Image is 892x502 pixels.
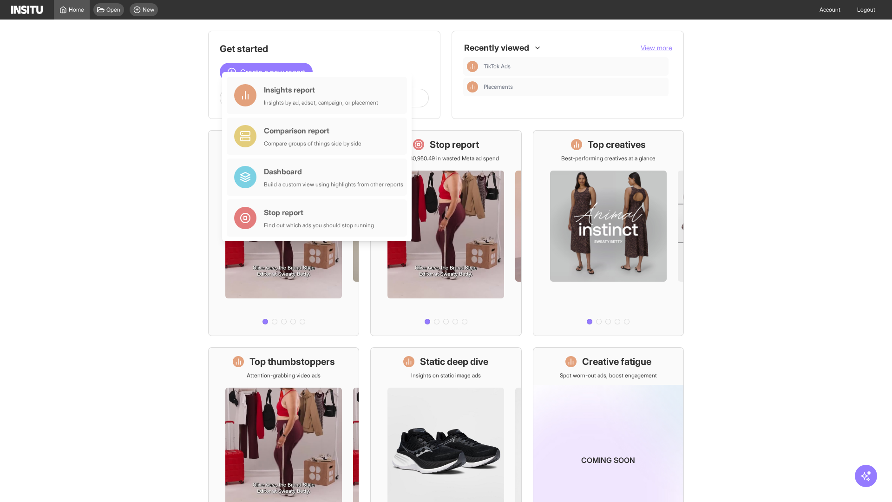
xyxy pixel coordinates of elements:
[143,6,154,13] span: New
[411,372,481,379] p: Insights on static image ads
[240,66,305,78] span: Create a new report
[393,155,499,162] p: Save £30,950.49 in wasted Meta ad spend
[69,6,84,13] span: Home
[641,44,672,52] span: View more
[264,84,378,95] div: Insights report
[420,355,488,368] h1: Static deep dive
[641,43,672,53] button: View more
[467,81,478,92] div: Insights
[588,138,646,151] h1: Top creatives
[11,6,43,14] img: Logo
[430,138,479,151] h1: Stop report
[561,155,656,162] p: Best-performing creatives at a glance
[106,6,120,13] span: Open
[484,83,665,91] span: Placements
[208,130,359,336] a: What's live nowSee all active ads instantly
[264,222,374,229] div: Find out which ads you should stop running
[249,355,335,368] h1: Top thumbstoppers
[264,99,378,106] div: Insights by ad, adset, campaign, or placement
[264,140,361,147] div: Compare groups of things side by side
[370,130,521,336] a: Stop reportSave £30,950.49 in wasted Meta ad spend
[264,125,361,136] div: Comparison report
[264,166,403,177] div: Dashboard
[484,63,511,70] span: TikTok Ads
[484,83,513,91] span: Placements
[264,181,403,188] div: Build a custom view using highlights from other reports
[264,207,374,218] div: Stop report
[220,63,313,81] button: Create a new report
[484,63,665,70] span: TikTok Ads
[533,130,684,336] a: Top creativesBest-performing creatives at a glance
[467,61,478,72] div: Insights
[220,42,429,55] h1: Get started
[247,372,321,379] p: Attention-grabbing video ads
